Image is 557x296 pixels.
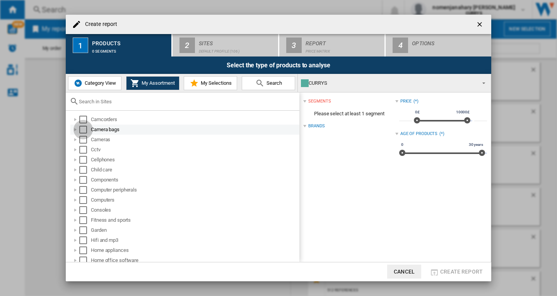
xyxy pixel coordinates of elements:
[179,38,195,53] div: 2
[92,37,168,45] div: Products
[306,45,382,53] div: Price Matrix
[91,206,298,214] div: Consoles
[400,142,405,148] span: 0
[81,21,117,28] h4: Create report
[79,136,91,144] md-checkbox: Select
[414,109,421,115] span: 0£
[468,142,484,148] span: 30 years
[91,136,298,144] div: Cameras
[79,126,91,133] md-checkbox: Select
[91,226,298,234] div: Garden
[91,236,298,244] div: Hifi and mp3
[92,45,168,53] div: 0 segments
[66,56,491,74] div: Select the type of products to analyse
[393,38,408,53] div: 4
[301,78,475,89] div: CURRYS
[91,216,298,224] div: Fitness and sports
[91,246,298,254] div: Home appliances
[140,80,175,86] span: My Assortment
[279,34,386,56] button: 3 Report Price Matrix
[79,116,91,123] md-checkbox: Select
[79,216,91,224] md-checkbox: Select
[126,76,179,90] button: My Assortment
[91,126,298,133] div: Camera bags
[427,265,485,279] button: Create report
[199,80,232,86] span: My Selections
[476,21,485,30] ng-md-icon: getI18NText('BUTTONS.CLOSE_DIALOG')
[286,38,302,53] div: 3
[387,265,421,279] button: Cancel
[199,45,275,53] div: Default profile (106)
[91,176,298,184] div: Components
[91,196,298,204] div: Computers
[79,146,91,154] md-checkbox: Select
[79,99,296,104] input: Search in Sites
[400,131,438,137] div: Age of products
[91,156,298,164] div: Cellphones
[412,37,488,45] div: Options
[303,106,395,121] span: Please select at least 1 segment
[79,246,91,254] md-checkbox: Select
[73,79,83,88] img: wiser-icon-blue.png
[386,34,491,56] button: 4 Options
[308,98,331,104] div: segments
[79,186,91,194] md-checkbox: Select
[91,166,298,174] div: Child care
[91,186,298,194] div: Computer peripherals
[68,76,121,90] button: Category View
[308,123,325,129] div: Brands
[66,34,172,56] button: 1 Products 0 segments
[73,38,88,53] div: 1
[306,37,382,45] div: Report
[79,226,91,234] md-checkbox: Select
[265,80,282,86] span: Search
[79,166,91,174] md-checkbox: Select
[455,109,471,115] span: 10000£
[79,206,91,214] md-checkbox: Select
[184,76,237,90] button: My Selections
[91,257,298,264] div: Home office software
[400,98,412,104] div: Price
[79,196,91,204] md-checkbox: Select
[83,80,116,86] span: Category View
[79,236,91,244] md-checkbox: Select
[91,146,298,154] div: Cctv
[173,34,279,56] button: 2 Sites Default profile (106)
[79,176,91,184] md-checkbox: Select
[79,257,91,264] md-checkbox: Select
[199,37,275,45] div: Sites
[242,76,295,90] button: Search
[79,156,91,164] md-checkbox: Select
[440,269,483,275] span: Create report
[91,116,298,123] div: Camcorders
[473,17,488,32] button: getI18NText('BUTTONS.CLOSE_DIALOG')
